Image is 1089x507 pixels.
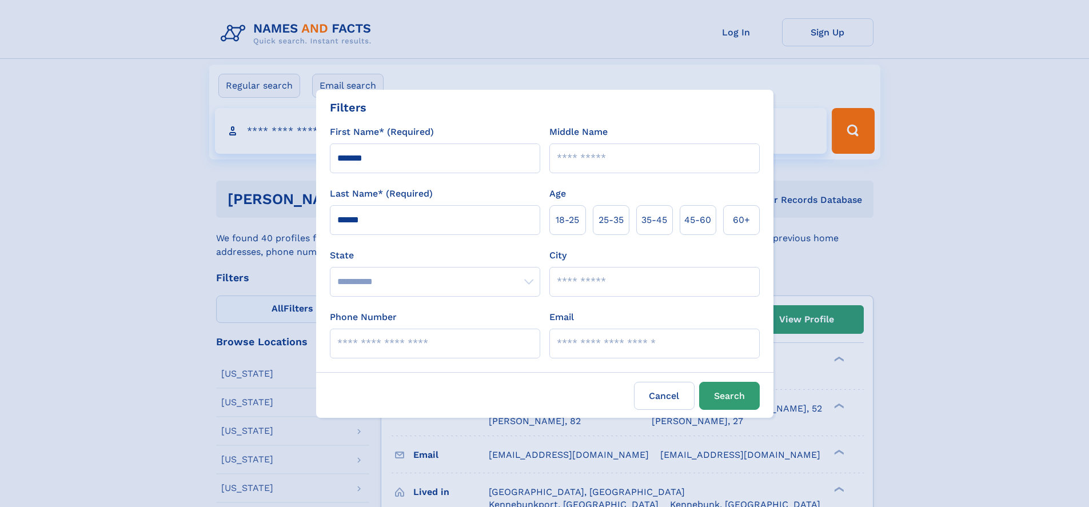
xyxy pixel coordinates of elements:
span: 60+ [733,213,750,227]
label: State [330,249,540,262]
span: 45‑60 [684,213,711,227]
label: Email [549,310,574,324]
label: First Name* (Required) [330,125,434,139]
label: Age [549,187,566,201]
label: Cancel [634,382,695,410]
label: Middle Name [549,125,608,139]
span: 18‑25 [556,213,579,227]
span: 25‑35 [599,213,624,227]
label: Last Name* (Required) [330,187,433,201]
span: 35‑45 [641,213,667,227]
button: Search [699,382,760,410]
label: City [549,249,567,262]
div: Filters [330,99,366,116]
label: Phone Number [330,310,397,324]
